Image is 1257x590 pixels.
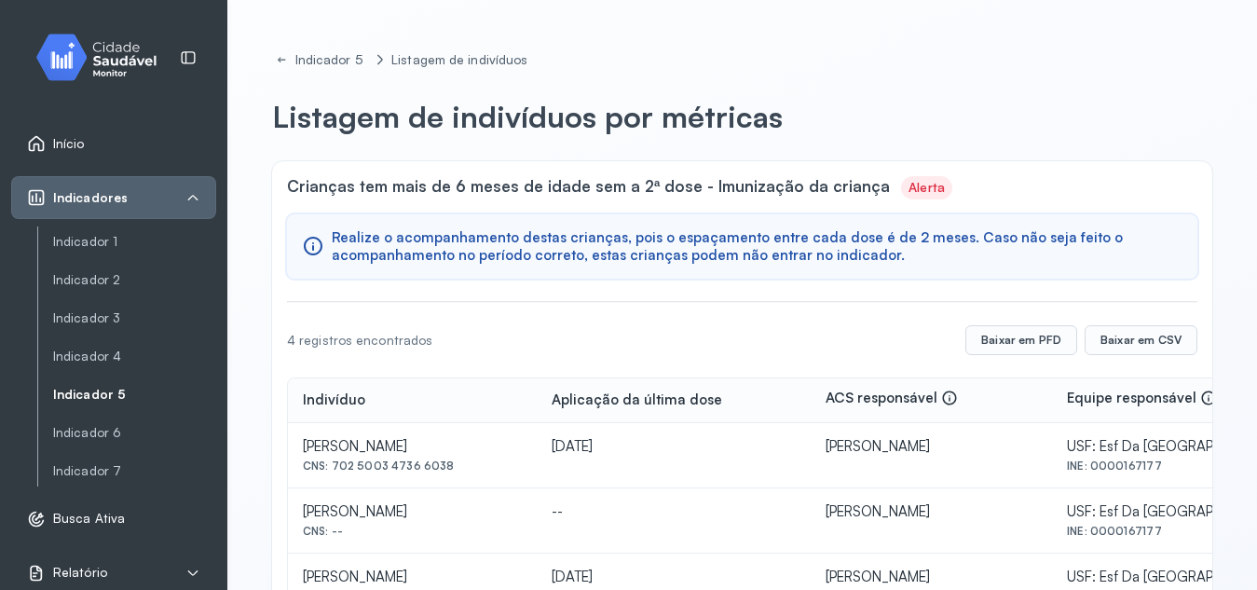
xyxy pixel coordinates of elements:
div: Indivíduo [303,391,365,409]
div: 4 registros encontrados [287,333,432,349]
a: Indicador 3 [53,307,216,330]
a: Indicador 3 [53,310,216,326]
a: Indicador 6 [53,425,216,441]
div: Equipe responsável [1067,390,1217,411]
div: ACS responsável [826,390,958,411]
a: Indicador 5 [53,387,216,403]
div: [PERSON_NAME] [826,438,1038,456]
a: Início [27,134,200,153]
a: Busca Ativa [27,510,200,528]
div: CNS: -- [303,525,522,538]
a: Indicador 2 [53,272,216,288]
img: monitor.svg [20,30,187,85]
div: [PERSON_NAME] [826,569,1038,586]
div: Indicador 5 [295,52,366,68]
span: Realize o acompanhamento destas crianças, pois o espaçamento entre cada dose é de 2 meses. Caso n... [332,229,1182,265]
a: Indicador 5 [53,383,216,406]
p: Listagem de indivíduos por métricas [272,98,783,135]
a: Indicador 7 [53,463,216,479]
a: Indicador 4 [53,345,216,368]
span: Relatório [53,565,107,581]
div: [PERSON_NAME] [303,569,522,586]
div: [DATE] [552,438,796,456]
div: [PERSON_NAME] [303,503,522,521]
a: Indicador 5 [272,48,369,72]
a: Listagem de indivíduos [388,48,531,72]
a: Indicador 2 [53,268,216,292]
div: -- [552,503,796,521]
div: [DATE] [552,569,796,586]
div: Listagem de indivíduos [391,52,527,68]
div: [PERSON_NAME] [303,438,522,456]
div: Aplicação da última dose [552,391,722,409]
span: Indicadores [53,190,128,206]
span: Início [53,136,85,152]
button: Baixar em CSV [1085,325,1197,355]
a: Indicador 6 [53,421,216,445]
div: Alerta [909,180,945,196]
button: Baixar em PFD [965,325,1077,355]
span: Busca Ativa [53,511,125,527]
a: Indicador 1 [53,234,216,250]
a: Indicador 7 [53,460,216,483]
div: [PERSON_NAME] [826,503,1038,521]
a: Indicador 1 [53,230,216,254]
span: Crianças tem mais de 6 meses de idade sem a 2ª dose - Imunização da criança [287,176,890,199]
div: CNS: 702 5003 4736 6038 [303,460,522,473]
a: Indicador 4 [53,349,216,364]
